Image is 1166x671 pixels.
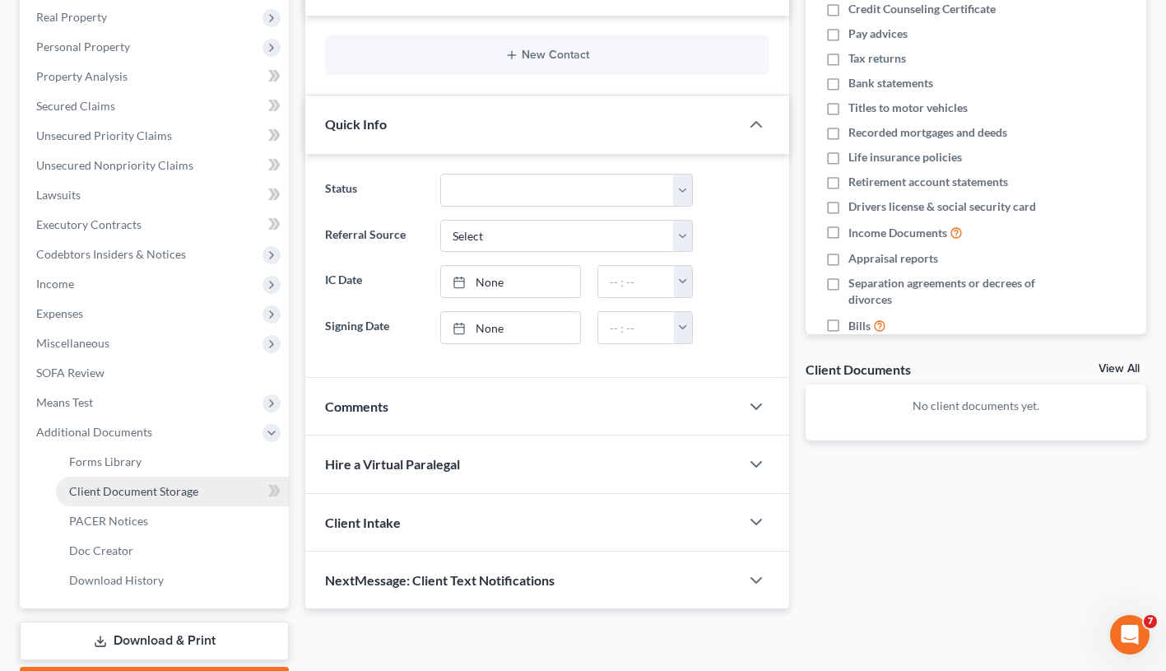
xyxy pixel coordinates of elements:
span: Additional Documents [36,425,152,439]
a: Secured Claims [23,91,289,121]
span: Means Test [36,395,93,409]
span: 7 [1144,615,1157,628]
label: IC Date [317,265,432,298]
span: Codebtors Insiders & Notices [36,247,186,261]
input: -- : -- [598,312,675,343]
span: Download History [69,573,164,587]
a: Executory Contracts [23,210,289,240]
a: SOFA Review [23,358,289,388]
span: Comments [325,398,388,414]
a: View All [1099,363,1140,375]
p: No client documents yet. [819,398,1133,414]
span: Life insurance policies [848,149,962,165]
a: Unsecured Nonpriority Claims [23,151,289,180]
span: Client Intake [325,515,401,530]
span: Income [36,277,74,291]
input: -- : -- [598,266,675,297]
span: Forms Library [69,454,142,468]
span: Doc Creator [69,543,133,557]
span: Secured Claims [36,99,115,113]
span: Pay advices [848,26,908,42]
span: Client Document Storage [69,484,198,498]
span: Quick Info [325,116,387,132]
a: None [441,312,579,343]
span: Bills [848,318,871,334]
a: Lawsuits [23,180,289,210]
span: NextMessage: Client Text Notifications [325,572,555,588]
span: Appraisal reports [848,250,938,267]
span: Tax returns [848,50,906,67]
span: Bank statements [848,75,933,91]
a: None [441,266,579,297]
label: Signing Date [317,311,432,344]
a: Client Document Storage [56,477,289,506]
a: Download History [56,566,289,595]
span: Retirement account statements [848,174,1008,190]
span: Personal Property [36,40,130,54]
span: Unsecured Nonpriority Claims [36,158,193,172]
span: Hire a Virtual Paralegal [325,456,460,472]
span: SOFA Review [36,366,105,380]
iframe: Intercom live chat [1110,615,1150,655]
span: Lawsuits [36,188,81,202]
a: Unsecured Priority Claims [23,121,289,151]
span: Expenses [36,306,83,320]
a: Property Analysis [23,62,289,91]
a: Download & Print [20,622,289,660]
span: Drivers license & social security card [848,198,1036,215]
span: Unsecured Priority Claims [36,128,172,142]
span: Titles to motor vehicles [848,100,968,116]
a: PACER Notices [56,506,289,536]
div: Client Documents [806,361,911,378]
span: Credit Counseling Certificate [848,1,996,17]
span: Recorded mortgages and deeds [848,124,1007,141]
label: Referral Source [317,220,432,253]
span: Executory Contracts [36,217,142,231]
span: Real Property [36,10,107,24]
button: New Contact [338,49,756,62]
span: Property Analysis [36,69,128,83]
span: PACER Notices [69,514,148,528]
span: Income Documents [848,225,947,241]
label: Status [317,174,432,207]
span: Miscellaneous [36,336,109,350]
a: Forms Library [56,447,289,477]
span: Separation agreements or decrees of divorces [848,275,1048,308]
a: Doc Creator [56,536,289,566]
